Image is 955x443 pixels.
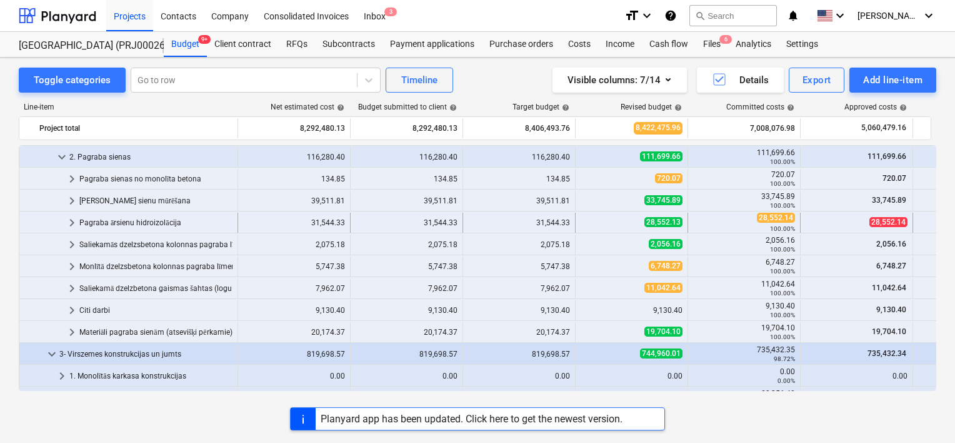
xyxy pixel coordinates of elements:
[693,280,795,297] div: 11,042.64
[693,170,795,188] div: 720.07
[871,327,907,336] span: 19,704.10
[69,388,232,408] div: 2. Metāla konstrukcijas
[561,32,598,57] a: Costs
[482,32,561,57] a: Purchase orders
[164,32,207,57] a: Budget9+
[655,173,682,183] span: 720.07
[719,35,732,44] span: 6
[693,367,795,385] div: 0.00
[54,369,69,384] span: keyboard_arrow_right
[770,290,795,297] small: 100.00%
[581,306,682,315] div: 9,130.40
[79,257,232,277] div: Monlītā dzelzsbetona kolonnas pagraba līmenī
[693,302,795,319] div: 9,130.40
[642,32,696,57] div: Cash flow
[693,192,795,210] div: 33,745.89
[693,258,795,275] div: 6,748.27
[726,103,794,111] div: Committed costs
[243,240,345,249] div: 2,075.18
[693,118,795,138] div: 7,008,076.98
[728,32,779,57] a: Analytics
[243,153,345,161] div: 116,280.40
[649,239,682,249] span: 2,056.16
[44,347,59,362] span: keyboard_arrow_down
[64,237,79,252] span: keyboard_arrow_right
[693,345,795,363] div: 735,432.35
[787,8,799,23] i: notifications
[844,103,907,111] div: Approved costs
[468,240,570,249] div: 2,075.18
[779,32,826,57] a: Settings
[243,118,345,138] div: 8,292,480.13
[79,191,232,211] div: [PERSON_NAME] sienu mūrēšana
[897,104,907,111] span: help
[639,8,654,23] i: keyboard_arrow_down
[875,240,907,248] span: 2,056.16
[875,262,907,270] span: 6,748.27
[207,32,279,57] div: Client contract
[598,32,642,57] a: Income
[871,283,907,292] span: 11,042.64
[468,372,570,380] div: 0.00
[79,322,232,342] div: Materiāli pagraba sienām (atsevišķi pērkamie)
[857,11,920,21] span: [PERSON_NAME]
[770,312,795,318] small: 100.00%
[384,8,397,16] span: 3
[356,284,457,293] div: 7,962.07
[640,349,682,359] span: 744,960.01
[866,349,907,358] span: 735,432.34
[356,328,457,337] div: 20,174.37
[19,68,126,93] button: Toggle categories
[567,72,672,88] div: Visible columns : 7/14
[695,11,705,21] span: search
[356,240,457,249] div: 2,075.18
[243,328,345,337] div: 20,174.37
[39,118,232,138] div: Project total
[644,327,682,337] span: 19,704.10
[356,262,457,271] div: 5,747.38
[664,8,677,23] i: Knowledge base
[401,72,437,88] div: Timeline
[875,305,907,314] span: 9,130.40
[672,104,682,111] span: help
[770,202,795,209] small: 100.00%
[468,284,570,293] div: 7,962.07
[64,325,79,340] span: keyboard_arrow_right
[468,153,570,161] div: 116,280.40
[892,383,955,443] div: Chat Widget
[164,32,207,57] div: Budget
[468,218,570,227] div: 31,544.33
[693,323,795,341] div: 19,704.10
[64,281,79,296] span: keyboard_arrow_right
[315,32,382,57] a: Subcontracts
[64,171,79,186] span: keyboard_arrow_right
[279,32,315,57] a: RFQs
[356,118,457,138] div: 8,292,480.13
[770,268,795,275] small: 100.00%
[849,68,936,93] button: Add line-item
[64,303,79,318] span: keyboard_arrow_right
[447,104,457,111] span: help
[869,217,907,227] span: 28,552.14
[770,246,795,253] small: 100.00%
[59,344,232,364] div: 3- Virszemes konstrukcijas un jumts
[243,306,345,315] div: 9,130.40
[382,32,482,57] a: Payment applications
[644,217,682,227] span: 28,552.13
[696,32,728,57] a: Files6
[468,262,570,271] div: 5,747.38
[757,213,795,223] span: 28,552.14
[581,372,682,380] div: 0.00
[624,8,639,23] i: format_size
[871,196,907,205] span: 33,745.89
[644,283,682,293] span: 11,042.64
[69,366,232,386] div: 1. Monolītās karkasa konstrukcijas
[559,104,569,111] span: help
[689,5,777,26] button: Search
